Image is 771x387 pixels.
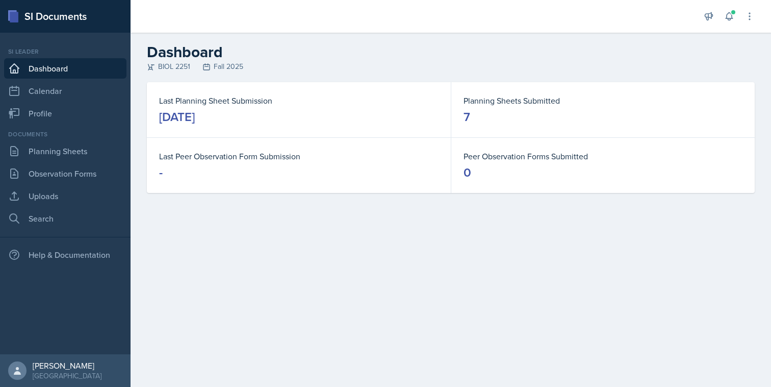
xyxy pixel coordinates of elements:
div: BIOL 2251 Fall 2025 [147,61,755,72]
a: Profile [4,103,126,124]
a: Uploads [4,186,126,206]
div: - [159,164,163,181]
div: Si leader [4,47,126,56]
a: Dashboard [4,58,126,79]
div: Help & Documentation [4,245,126,265]
dt: Planning Sheets Submitted [464,94,742,107]
a: Calendar [4,81,126,101]
div: 0 [464,164,471,181]
h2: Dashboard [147,43,755,61]
dt: Last Peer Observation Form Submission [159,150,439,162]
a: Search [4,208,126,229]
a: Planning Sheets [4,141,126,161]
div: Documents [4,130,126,139]
div: [PERSON_NAME] [33,360,101,371]
div: [GEOGRAPHIC_DATA] [33,371,101,381]
dt: Last Planning Sheet Submission [159,94,439,107]
a: Observation Forms [4,163,126,184]
div: [DATE] [159,109,195,125]
div: 7 [464,109,470,125]
dt: Peer Observation Forms Submitted [464,150,742,162]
